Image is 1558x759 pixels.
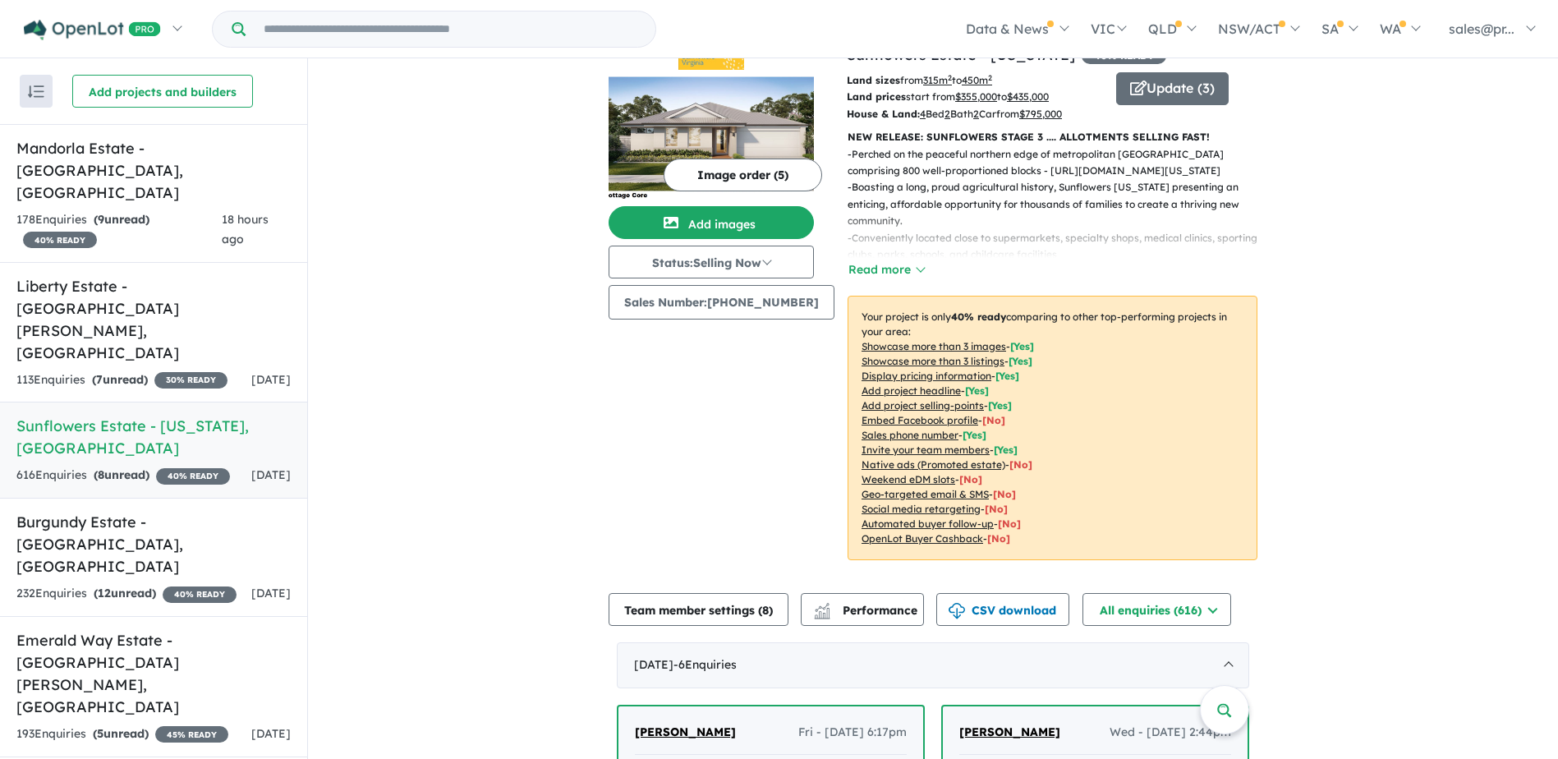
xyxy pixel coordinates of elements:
u: Invite your team members [862,444,990,456]
img: sort.svg [28,85,44,98]
span: [No] [959,473,982,485]
h5: Mandorla Estate - [GEOGRAPHIC_DATA] , [GEOGRAPHIC_DATA] [16,137,291,204]
span: 12 [98,586,111,600]
u: 2 [973,108,979,120]
u: 450 m [962,74,992,86]
h5: Emerald Way Estate - [GEOGRAPHIC_DATA][PERSON_NAME] , [GEOGRAPHIC_DATA] [16,629,291,718]
img: download icon [949,603,965,619]
p: Your project is only comparing to other top-performing projects in your area: - - - - - - - - - -... [848,296,1257,560]
u: 2 [944,108,950,120]
b: Land prices [847,90,906,103]
button: Add images [609,206,814,239]
span: [No] [987,532,1010,545]
div: 232 Enquir ies [16,584,237,604]
input: Try estate name, suburb, builder or developer [249,11,652,47]
h5: Liberty Estate - [GEOGRAPHIC_DATA][PERSON_NAME] , [GEOGRAPHIC_DATA] [16,275,291,364]
p: NEW RELEASE: SUNFLOWERS STAGE 3 .... ALLOTMENTS SELLING FAST! [848,129,1257,145]
sup: 2 [988,73,992,82]
span: [ Yes ] [995,370,1019,382]
span: 45 % READY [155,726,228,743]
span: [PERSON_NAME] [959,724,1060,739]
button: Add projects and builders [72,75,253,108]
u: $ 435,000 [1007,90,1049,103]
div: 616 Enquir ies [16,466,230,485]
span: [No] [993,488,1016,500]
span: [No] [1009,458,1032,471]
span: 5 [97,726,103,741]
sup: 2 [948,73,952,82]
button: Image order (5) [664,159,822,191]
span: [DATE] [251,372,291,387]
div: [DATE] [617,642,1249,688]
span: [DATE] [251,726,291,741]
span: [PERSON_NAME] [635,724,736,739]
p: - Boasting a long, proud agricultural history, Sunflowers [US_STATE] presenting an enticing, affo... [848,179,1271,229]
span: [ Yes ] [965,384,989,397]
button: Status:Selling Now [609,246,814,278]
span: sales@pr... [1449,21,1514,37]
span: - 6 Enquir ies [673,657,737,672]
span: 8 [762,603,769,618]
strong: ( unread) [94,212,149,227]
span: 40 % READY [23,232,97,248]
p: Bed Bath Car from [847,106,1104,122]
strong: ( unread) [94,586,156,600]
span: 18 hours ago [222,212,269,246]
u: Weekend eDM slots [862,473,955,485]
span: Performance [816,603,917,618]
p: start from [847,89,1104,105]
div: 193 Enquir ies [16,724,228,744]
u: Embed Facebook profile [862,414,978,426]
span: 8 [98,467,104,482]
a: Sunflowers Estate - Virginia LogoSunflowers Estate - Virginia [609,44,814,200]
u: Add project headline [862,384,961,397]
u: Sales phone number [862,429,958,441]
span: to [997,90,1049,103]
u: 315 m [923,74,952,86]
a: [PERSON_NAME] [635,723,736,743]
button: All enquiries (616) [1082,593,1231,626]
u: $ 795,000 [1019,108,1062,120]
b: 40 % ready [951,310,1006,323]
img: line-chart.svg [815,603,830,612]
button: Performance [801,593,924,626]
span: [No] [998,517,1021,530]
span: 40 % READY [163,586,237,603]
button: CSV download [936,593,1069,626]
u: Display pricing information [862,370,991,382]
u: Native ads (Promoted estate) [862,458,1005,471]
span: [DATE] [251,467,291,482]
strong: ( unread) [93,726,149,741]
a: [PERSON_NAME] [959,723,1060,743]
img: Openlot PRO Logo White [24,20,161,40]
h5: Burgundy Estate - [GEOGRAPHIC_DATA] , [GEOGRAPHIC_DATA] [16,511,291,577]
button: Sales Number:[PHONE_NUMBER] [609,285,834,320]
u: Add project selling-points [862,399,984,412]
u: 4 [920,108,926,120]
span: 9 [98,212,104,227]
span: Wed - [DATE] 2:44pm [1110,723,1231,743]
u: $ 355,000 [955,90,997,103]
u: Automated buyer follow-up [862,517,994,530]
strong: ( unread) [94,467,149,482]
p: from [847,72,1104,89]
b: House & Land: [847,108,920,120]
h5: Sunflowers Estate - [US_STATE] , [GEOGRAPHIC_DATA] [16,415,291,459]
span: to [952,74,992,86]
span: [DATE] [251,586,291,600]
span: [ No ] [982,414,1005,426]
u: Social media retargeting [862,503,981,515]
span: [ Yes ] [994,444,1018,456]
div: 113 Enquir ies [16,370,227,390]
p: - Conveniently located close to supermarkets, specialty shops, medical clinics, sporting clubs, p... [848,230,1271,264]
strong: ( unread) [92,372,148,387]
b: Land sizes [847,74,900,86]
span: Fri - [DATE] 6:17pm [798,723,907,743]
u: OpenLot Buyer Cashback [862,532,983,545]
u: Showcase more than 3 images [862,340,1006,352]
span: 7 [96,372,103,387]
span: 30 % READY [154,372,227,389]
button: Team member settings (8) [609,593,788,626]
u: Geo-targeted email & SMS [862,488,989,500]
span: 40 % READY [156,468,230,485]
